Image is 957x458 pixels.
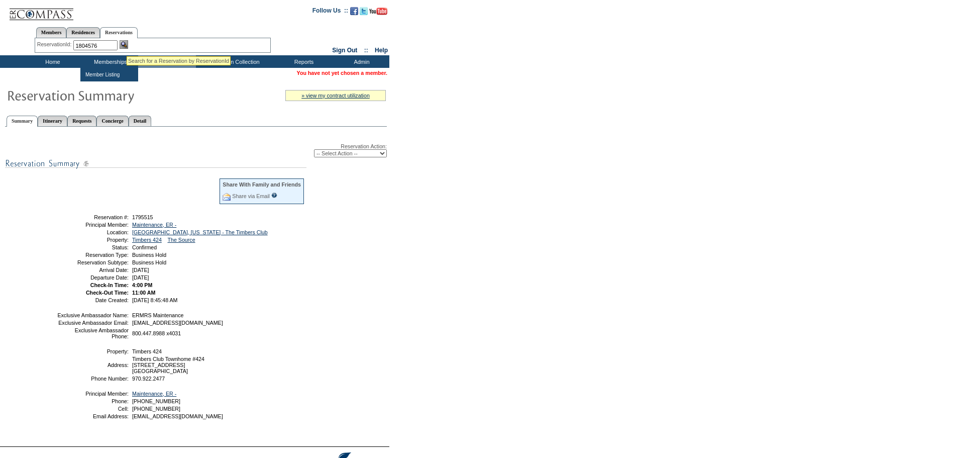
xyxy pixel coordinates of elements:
td: Exclusive Ambassador Name: [57,312,129,318]
td: Phone Number: [57,376,129,382]
span: Business Hold [132,252,166,258]
td: Property: [57,237,129,243]
div: Share With Family and Friends [223,181,301,188]
td: Admin [332,55,389,68]
td: Phone: [57,398,129,404]
span: 4:00 PM [132,282,152,288]
a: Requests [67,116,96,126]
a: Maintenance, ER - [132,391,176,397]
input: What is this? [271,193,277,198]
span: [EMAIL_ADDRESS][DOMAIN_NAME] [132,413,223,419]
span: ERMRS Maintenance [132,312,183,318]
td: Date Created: [57,297,129,303]
td: Property: [57,348,129,354]
td: Location: [57,229,129,235]
td: Principal Member: [57,222,129,228]
a: Concierge [96,116,128,126]
img: Become our fan on Facebook [350,7,358,15]
span: You have not yet chosen a member. [297,70,387,76]
a: Detail [129,116,152,126]
span: Timbers Club Townhome #424 [STREET_ADDRESS] [GEOGRAPHIC_DATA] [132,356,204,374]
span: [PHONE_NUMBER] [132,406,180,412]
span: [PHONE_NUMBER] [132,398,180,404]
td: Home [23,55,80,68]
td: Reservation Subtype: [57,259,129,265]
img: subTtlResSummary.gif [5,157,306,170]
a: » view my contract utilization [301,93,370,99]
td: Reservation #: [57,214,129,220]
a: [GEOGRAPHIC_DATA], [US_STATE] - The Timbers Club [132,229,268,235]
div: Reservation Action: [5,143,387,157]
span: Timbers 424 [132,348,162,354]
span: 1795515 [132,214,153,220]
a: Share via Email [232,193,270,199]
span: 970.922.2477 [132,376,165,382]
td: Reports [274,55,332,68]
td: Member Listing [83,70,121,79]
span: 11:00 AM [132,290,155,296]
span: [DATE] 8:45:48 AM [132,297,177,303]
a: Reservations [100,27,138,38]
span: [EMAIL_ADDRESS][DOMAIN_NAME] [132,320,223,326]
img: Reservaton Summary [7,85,207,105]
a: Residences [66,27,100,38]
td: Exclusive Ambassador Email: [57,320,129,326]
a: Become our fan on Facebook [350,10,358,16]
span: [DATE] [132,267,149,273]
td: Address: [57,356,129,374]
span: 800.447.8988 x4031 [132,330,181,336]
td: Email Address: [57,413,129,419]
span: Business Hold [132,259,166,265]
img: Subscribe to our YouTube Channel [369,8,387,15]
td: Status: [57,244,129,250]
a: Sign Out [332,47,357,54]
span: :: [364,47,368,54]
img: Follow us on Twitter [360,7,368,15]
strong: Check-Out Time: [86,290,129,296]
a: Help [375,47,388,54]
strong: Check-In Time: [90,282,129,288]
td: Principal Member: [57,391,129,397]
td: Vacation Collection [196,55,274,68]
span: Confirmed [132,244,157,250]
td: Exclusive Ambassador Phone: [57,327,129,339]
td: Departure Date: [57,274,129,281]
a: Members [36,27,67,38]
a: Subscribe to our YouTube Channel [369,10,387,16]
span: [DATE] [132,274,149,281]
td: Follow Us :: [312,6,348,18]
a: Follow us on Twitter [360,10,368,16]
a: Maintenance, ER - [132,222,176,228]
td: Memberships [80,55,138,68]
div: ReservationId: [37,40,74,49]
a: Timbers 424 [132,237,162,243]
div: Search for a Reservation by ReservationId [128,58,229,64]
a: Itinerary [38,116,67,126]
a: Summary [7,116,38,127]
td: Arrival Date: [57,267,129,273]
td: Reservation Type: [57,252,129,258]
td: Reservations [138,55,196,68]
img: Reservation Search [120,40,128,49]
td: Cell: [57,406,129,412]
a: The Source [167,237,195,243]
